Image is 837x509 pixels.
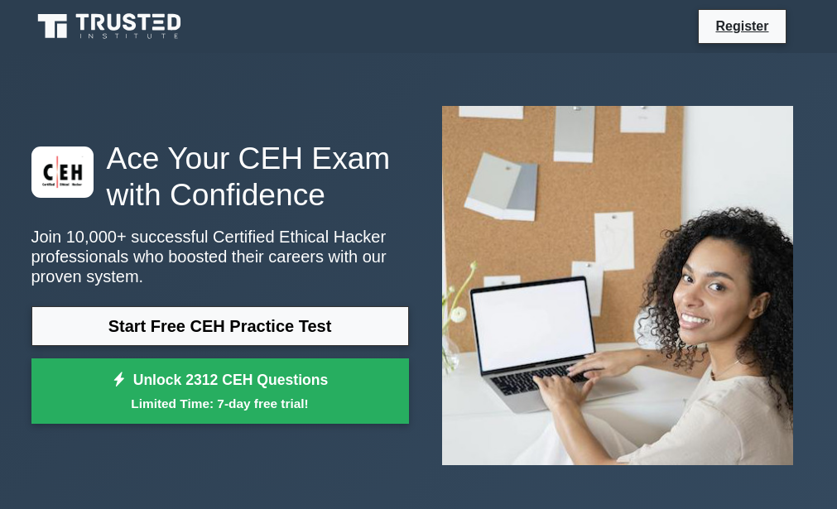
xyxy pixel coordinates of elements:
a: Start Free CEH Practice Test [31,306,409,346]
a: Register [705,16,778,36]
a: Unlock 2312 CEH QuestionsLimited Time: 7-day free trial! [31,358,409,425]
p: Join 10,000+ successful Certified Ethical Hacker professionals who boosted their careers with our... [31,227,409,286]
small: Limited Time: 7-day free trial! [52,394,388,413]
h1: Ace Your CEH Exam with Confidence [31,140,409,214]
